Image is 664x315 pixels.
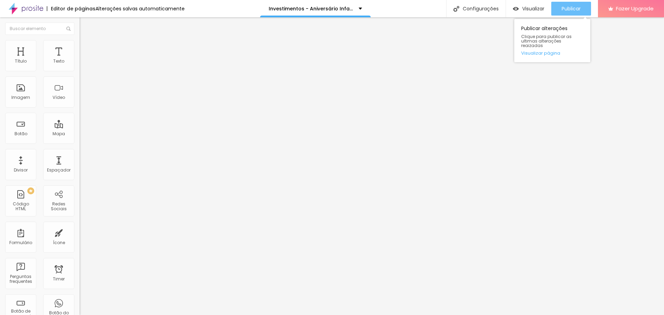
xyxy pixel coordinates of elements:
[47,6,95,11] div: Editor de páginas
[521,34,583,48] span: Clique para publicar as ultimas alterações reaizadas
[269,6,353,11] p: Investimentos - Aniversário Infantil
[66,27,71,31] img: Icone
[80,17,664,315] iframe: Editor
[522,6,544,11] span: Visualizar
[5,22,74,35] input: Buscar elemento
[514,19,590,62] div: Publicar alterações
[9,240,32,245] div: Formulário
[95,6,185,11] div: Alterações salvas automaticamente
[53,277,65,281] div: Timer
[53,240,65,245] div: Ícone
[53,59,64,64] div: Texto
[616,6,654,11] span: Fazer Upgrade
[15,59,27,64] div: Título
[7,202,34,212] div: Código HTML
[15,131,27,136] div: Botão
[551,2,591,16] button: Publicar
[53,131,65,136] div: Mapa
[47,168,71,173] div: Espaçador
[521,51,583,55] a: Visualizar página
[513,6,519,12] img: view-1.svg
[562,6,581,11] span: Publicar
[14,168,28,173] div: Divisor
[53,95,65,100] div: Vídeo
[453,6,459,12] img: Icone
[45,202,72,212] div: Redes Sociais
[11,95,30,100] div: Imagem
[7,274,34,284] div: Perguntas frequentes
[506,2,551,16] button: Visualizar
